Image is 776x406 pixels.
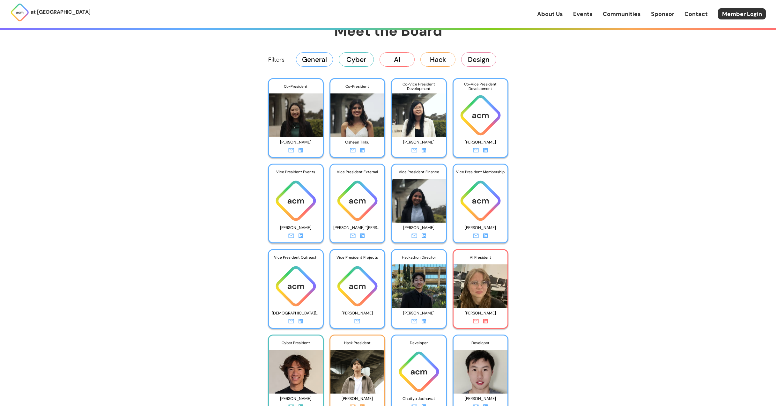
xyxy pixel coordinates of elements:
[454,165,507,179] div: Vice President Membership
[454,345,507,394] img: Photo of Max Weng
[461,52,496,66] button: Design
[330,179,384,223] img: ACM logo
[31,8,91,16] p: at [GEOGRAPHIC_DATA]
[268,55,285,64] p: Filters
[269,179,323,223] img: ACM logo
[651,10,674,18] a: Sponsor
[392,174,446,223] img: Photo of Shreya Nagunuri
[456,394,505,404] p: [PERSON_NAME]
[269,336,323,350] div: Cyber President
[269,79,323,94] div: Co-President
[392,336,446,350] div: Developer
[330,264,384,308] img: ACM logo
[269,88,323,137] img: Photo of Murou Wang
[603,10,641,18] a: Communities
[454,179,507,223] img: ACM logo
[454,259,507,308] img: Photo of Anya Chernova
[272,394,320,404] p: [PERSON_NAME]
[718,8,766,19] a: Member Login
[420,52,455,66] button: Hack
[339,52,374,66] button: Cyber
[395,308,443,318] p: [PERSON_NAME]
[456,137,505,147] p: [PERSON_NAME]
[392,259,446,308] img: Photo of Andrew Zheng
[392,79,446,94] div: Co-Vice President Development
[456,308,505,318] p: [PERSON_NAME]
[272,137,320,147] p: [PERSON_NAME]
[272,223,320,233] p: [PERSON_NAME]
[269,165,323,179] div: Vice President Events
[454,93,507,137] img: ACM logo
[333,223,381,233] p: [PERSON_NAME] "[PERSON_NAME]" [PERSON_NAME]
[330,250,384,265] div: Vice President Projects
[392,88,446,137] img: Photo of Angela Hu
[395,394,443,404] p: Chaitya Jodhavat
[684,10,708,18] a: Contact
[392,250,446,265] div: Hackathon Director
[454,250,507,265] div: AI President
[296,52,333,66] button: General
[454,79,507,94] div: Co-Vice President Development
[235,21,541,40] h1: Meet the Board
[395,223,443,233] p: [PERSON_NAME]
[272,308,320,318] p: [DEMOGRAPHIC_DATA][PERSON_NAME]
[330,88,384,137] img: Photo of Osheen Tikku
[537,10,563,18] a: About Us
[454,336,507,350] div: Developer
[330,336,384,350] div: Hack President
[395,137,443,147] p: [PERSON_NAME]
[392,165,446,179] div: Vice President Finance
[330,79,384,94] div: Co-President
[330,345,384,394] img: Photo of Nathan Wang
[333,394,381,404] p: [PERSON_NAME]
[573,10,593,18] a: Events
[333,308,381,318] p: [PERSON_NAME]
[380,52,415,66] button: AI
[269,264,323,308] img: ACM logo
[392,350,446,394] img: ACM logo
[10,3,29,22] img: ACM Logo
[269,345,323,394] img: Photo of Rollan Nguyen
[269,250,323,265] div: Vice President Outreach
[10,3,91,22] a: at [GEOGRAPHIC_DATA]
[330,165,384,179] div: Vice President External
[333,137,381,147] p: Osheen Tikku
[456,223,505,233] p: [PERSON_NAME]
